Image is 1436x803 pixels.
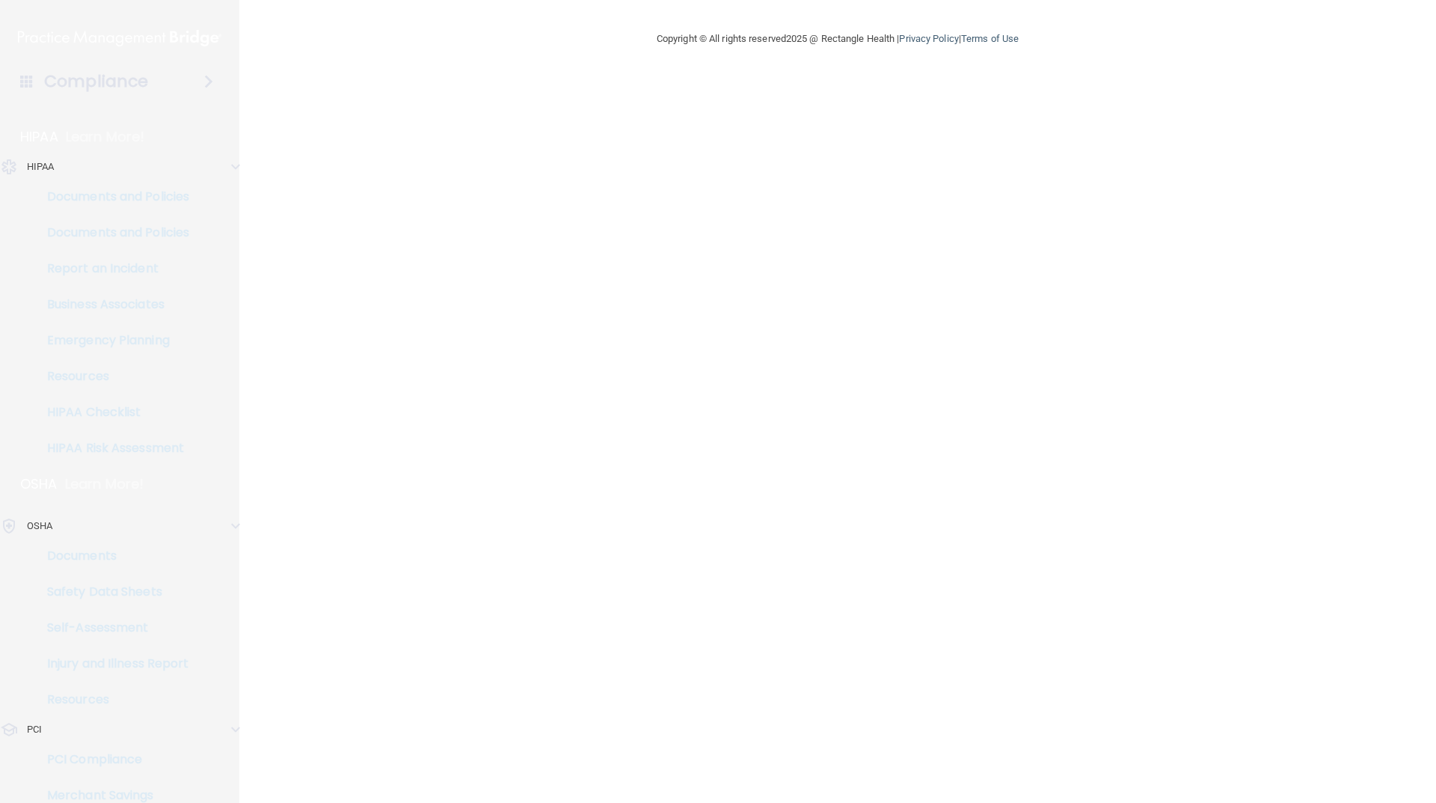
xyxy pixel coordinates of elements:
[10,752,214,767] p: PCI Compliance
[961,33,1019,44] a: Terms of Use
[10,369,214,384] p: Resources
[27,517,52,535] p: OSHA
[10,692,214,707] p: Resources
[20,128,58,146] p: HIPAA
[10,405,214,420] p: HIPAA Checklist
[565,15,1111,63] div: Copyright © All rights reserved 2025 @ Rectangle Health | |
[20,475,58,493] p: OSHA
[10,441,214,456] p: HIPAA Risk Assessment
[10,333,214,348] p: Emergency Planning
[18,23,221,53] img: PMB logo
[66,128,145,146] p: Learn More!
[10,261,214,276] p: Report an Incident
[10,225,214,240] p: Documents and Policies
[27,721,42,739] p: PCI
[10,297,214,312] p: Business Associates
[10,189,214,204] p: Documents and Policies
[10,656,214,671] p: Injury and Illness Report
[44,71,148,92] h4: Compliance
[27,158,55,176] p: HIPAA
[899,33,958,44] a: Privacy Policy
[65,475,144,493] p: Learn More!
[10,549,214,564] p: Documents
[10,620,214,635] p: Self-Assessment
[10,584,214,599] p: Safety Data Sheets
